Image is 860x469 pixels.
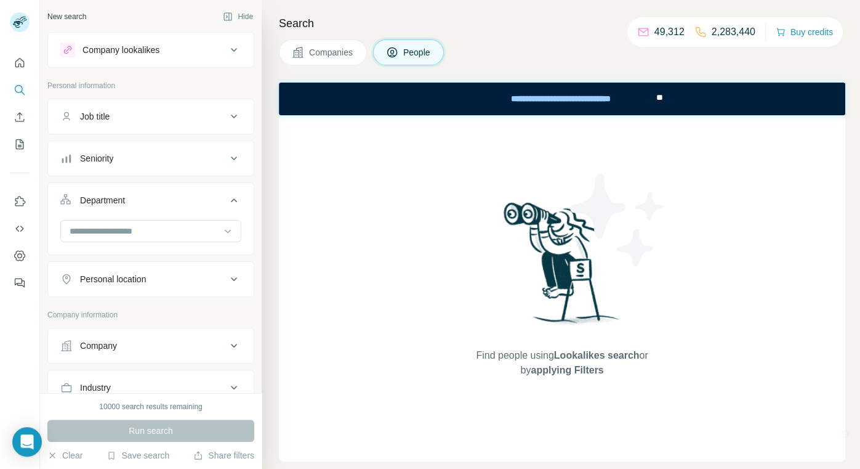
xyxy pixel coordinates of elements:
[48,373,254,402] button: Industry
[47,11,86,22] div: New search
[10,218,30,240] button: Use Surfe API
[554,350,640,361] span: Lookalikes search
[48,102,254,131] button: Job title
[309,46,354,59] span: Companies
[47,449,82,462] button: Clear
[10,12,30,32] img: Avatar
[818,427,848,457] iframe: Intercom live chat
[464,348,661,378] span: Find people using or by
[214,7,262,26] button: Hide
[712,25,755,39] p: 2,283,440
[82,44,159,56] div: Company lookalikes
[10,190,30,213] button: Use Surfe on LinkedIn
[654,25,685,39] p: 49,312
[193,449,254,462] button: Share filters
[562,165,673,275] img: Surfe Illustration - Stars
[12,427,42,457] div: Open Intercom Messenger
[80,381,111,394] div: Industry
[279,83,845,115] iframe: Banner
[531,365,603,375] span: applying Filters
[80,194,125,206] div: Department
[10,52,30,74] button: Quick start
[10,106,30,128] button: Enrich CSV
[843,427,853,437] span: 1
[47,309,254,320] p: Company information
[48,264,254,294] button: Personal location
[498,199,626,336] img: Surfe Illustration - Woman searching with binoculars
[106,449,169,462] button: Save search
[776,23,833,41] button: Buy credits
[80,110,110,123] div: Job title
[403,46,432,59] span: People
[48,186,254,220] button: Department
[80,152,113,165] div: Seniority
[47,80,254,91] p: Personal information
[10,79,30,101] button: Search
[279,15,845,32] h4: Search
[48,35,254,65] button: Company lookalikes
[48,144,254,173] button: Seniority
[80,273,146,285] div: Personal location
[99,401,202,412] div: 10000 search results remaining
[10,272,30,294] button: Feedback
[80,340,117,352] div: Company
[10,245,30,267] button: Dashboard
[48,331,254,361] button: Company
[10,133,30,155] button: My lists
